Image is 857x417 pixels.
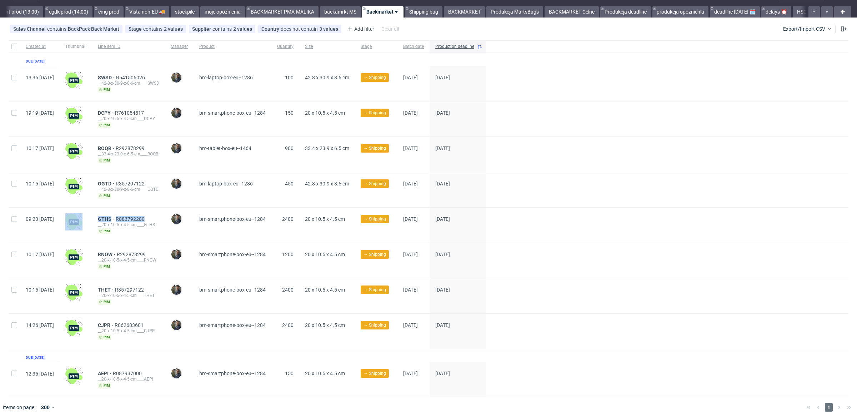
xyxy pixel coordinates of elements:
[47,26,68,32] span: contains
[98,293,159,298] div: __20-x-10-5-x-4-5-cm____THET
[13,26,47,32] span: Sales Channel
[761,6,791,18] a: delays ⏰
[435,252,450,257] span: [DATE]
[116,216,146,222] span: R883792280
[305,181,349,187] span: 42.8 x 30.9 x 8.6 cm
[380,24,400,34] div: Clear all
[403,75,418,80] span: [DATE]
[212,26,233,32] span: contains
[199,44,266,50] span: Product
[435,371,450,376] span: [DATE]
[26,59,45,64] div: Due [DATE]
[246,6,319,18] a: BACKMARKET-PMA-MALIKA
[403,252,418,257] span: [DATE]
[143,26,164,32] span: contains
[116,75,146,80] a: R541506026
[364,180,386,187] span: → Shipping
[45,6,92,18] a: egdk prod (14:00)
[98,193,111,199] span: pim
[26,355,45,361] div: Due [DATE]
[98,371,113,376] a: AEPI
[65,213,82,230] img: wHgJFi1I6lmhQAAAABJRU5ErkJggg==
[171,249,181,259] img: Maciej Sobola
[65,107,82,124] img: wHgJFi1I6lmhQAAAABJRU5ErkJggg==
[65,368,82,385] img: wHgJFi1I6lmhQAAAABJRU5ErkJggg==
[94,6,124,18] a: cmg prod
[125,6,169,18] a: Vista non-EU 🚚
[199,252,266,257] span: bm-smartphone-box-eu--1284
[117,252,147,257] a: R292878299
[285,110,294,116] span: 150
[435,322,450,328] span: [DATE]
[403,181,418,187] span: [DATE]
[98,322,115,328] a: CJPR
[98,299,111,305] span: pim
[98,228,111,234] span: pim
[285,145,294,151] span: 900
[171,143,181,153] img: Maciej Sobola
[98,110,115,116] span: DCPY
[98,145,116,151] a: BOQB
[364,251,386,258] span: → Shipping
[403,110,418,116] span: [DATE]
[26,181,54,187] span: 10:15 [DATE]
[26,287,54,293] span: 10:15 [DATE]
[305,110,345,116] span: 20 x 10.5 x 4.5 cm
[710,6,760,18] a: deadline [DATE] 🗓️
[277,44,294,50] span: Quantity
[129,26,143,32] span: Stage
[98,216,116,222] span: GTHS
[783,26,832,32] span: Export/Import CSV
[282,216,294,222] span: 2400
[38,402,51,412] div: 300
[116,145,146,151] a: R292878299
[171,108,181,118] img: Maciej Sobola
[652,6,708,18] a: produkcja opoznienia
[26,252,54,257] span: 10:17 [DATE]
[65,143,82,160] img: wHgJFi1I6lmhQAAAABJRU5ErkJggg==
[98,44,159,50] span: Line item ID
[364,110,386,116] span: → Shipping
[435,110,450,116] span: [DATE]
[98,80,159,86] div: __42-8-x-30-9-x-8-6-cm____SWSD
[98,75,116,80] a: SWSD
[403,216,418,222] span: [DATE]
[98,334,111,340] span: pim
[171,73,181,83] img: Maciej Sobola
[116,181,146,187] a: R357297122
[435,287,450,293] span: [DATE]
[305,44,349,50] span: Size
[98,122,111,128] span: pim
[98,187,159,192] div: __42-8-x-30-9-x-8-6-cm____OGTD
[98,287,115,293] a: THET
[65,44,86,50] span: Thumbnail
[364,216,386,222] span: → Shipping
[600,6,651,18] a: Produkcja deadline
[98,87,111,93] span: pim
[261,26,281,32] span: Country
[199,181,253,187] span: bm-laptop-box-eu--1286
[199,287,266,293] span: bm-smartphone-box-eu--1284
[364,322,386,328] span: → Shipping
[171,214,181,224] img: Maciej Sobola
[171,320,181,330] img: Maciej Sobola
[435,44,474,50] span: Production deadline
[364,145,386,152] span: → Shipping
[65,178,82,195] img: wHgJFi1I6lmhQAAAABJRU5ErkJggg==
[319,26,338,32] div: 3 values
[362,6,404,18] a: Backmarket
[171,179,181,189] img: Maciej Sobola
[435,216,450,222] span: [DATE]
[285,75,294,80] span: 100
[98,383,111,388] span: pim
[65,72,82,89] img: wHgJFi1I6lmhQAAAABJRU5ErkJggg==
[65,249,82,266] img: wHgJFi1I6lmhQAAAABJRU5ErkJggg==
[199,145,251,151] span: bm-tablet-box-eu--1464
[98,376,159,382] div: __20-x-10-5-x-4-5-cm____AEPI
[285,181,294,187] span: 450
